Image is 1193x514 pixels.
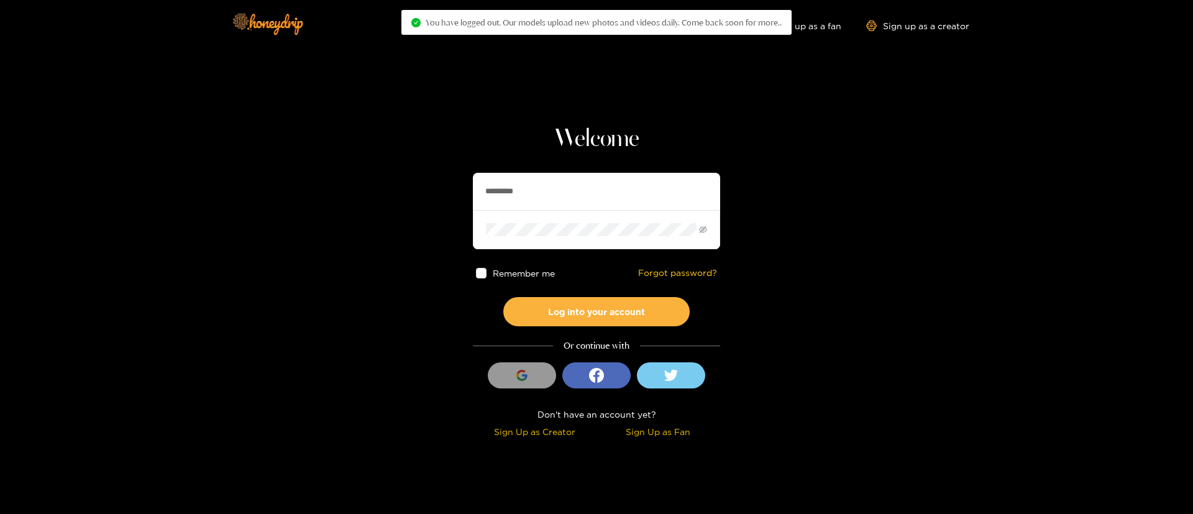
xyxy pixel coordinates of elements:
a: Forgot password? [638,268,717,278]
a: Sign up as a fan [756,21,841,31]
div: Don't have an account yet? [473,407,720,421]
h1: Welcome [473,124,720,154]
span: check-circle [411,18,421,27]
div: Or continue with [473,339,720,353]
a: Sign up as a creator [866,21,969,31]
button: Log into your account [503,297,690,326]
div: Sign Up as Fan [600,425,717,439]
span: Remember me [493,268,555,278]
div: Sign Up as Creator [476,425,593,439]
span: You have logged out. Our models upload new photos and videos daily. Come back soon for more.. [426,17,782,27]
span: eye-invisible [699,226,707,234]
